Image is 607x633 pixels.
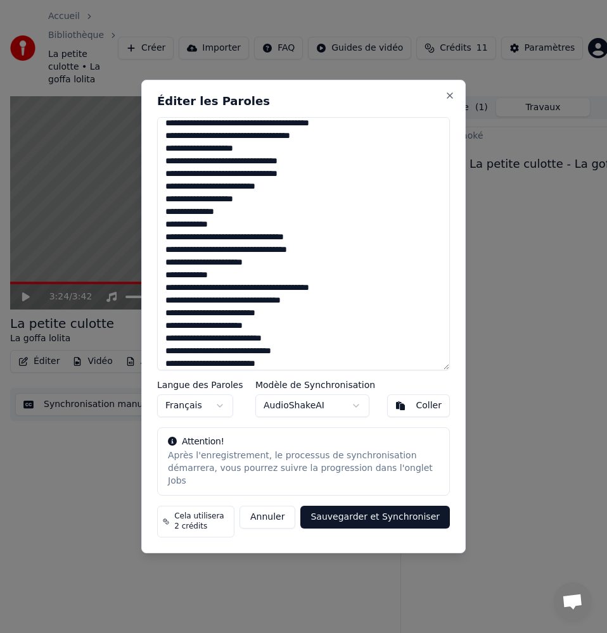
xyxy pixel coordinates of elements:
[168,436,439,448] div: Attention!
[300,506,450,529] button: Sauvegarder et Synchroniser
[240,506,295,529] button: Annuler
[416,399,442,412] div: Coller
[387,394,450,417] button: Coller
[174,511,229,532] span: Cela utilisera 2 crédits
[168,449,439,487] div: Après l'enregistrement, le processus de synchronisation démarrera, vous pourrez suivre la progres...
[255,380,375,389] label: Modèle de Synchronisation
[157,96,450,107] h2: Éditer les Paroles
[157,380,243,389] label: Langue des Paroles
